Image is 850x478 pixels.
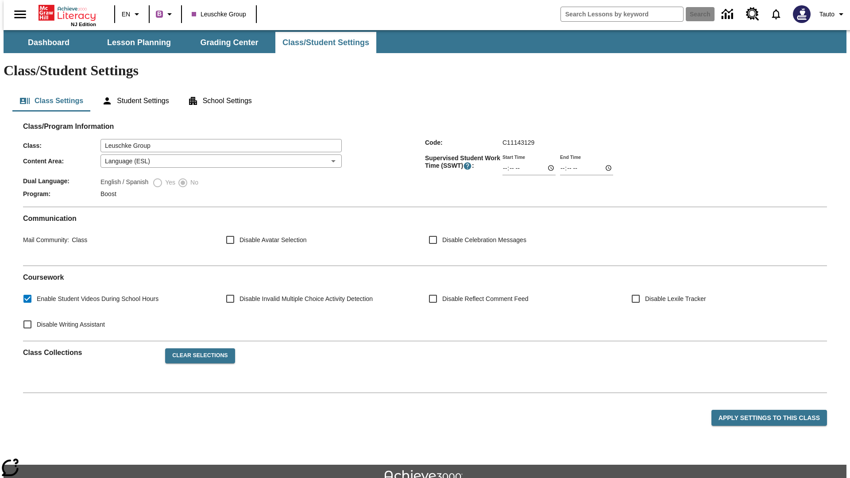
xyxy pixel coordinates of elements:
[39,4,96,22] a: Home
[100,177,148,188] label: English / Spanish
[819,10,835,19] span: Tauto
[23,158,100,165] span: Content Area :
[442,235,526,245] span: Disable Celebration Messages
[163,178,175,187] span: Yes
[165,348,235,363] button: Clear Selections
[100,190,116,197] span: Boost
[502,139,534,146] span: C11143129
[185,32,274,53] button: Grading Center
[4,32,377,53] div: SubNavbar
[100,154,342,168] div: Language (ESL)
[181,90,259,112] button: School Settings
[188,178,198,187] span: No
[788,3,816,26] button: Select a new avatar
[282,38,369,48] span: Class/Student Settings
[23,214,827,258] div: Communication
[442,294,529,304] span: Disable Reflect Comment Feed
[4,62,846,79] h1: Class/Student Settings
[95,90,176,112] button: Student Settings
[95,32,183,53] button: Lesson Planning
[425,154,502,170] span: Supervised Student Work Time (SSWT) :
[12,90,838,112] div: Class/Student Settings
[240,294,373,304] span: Disable Invalid Multiple Choice Activity Detection
[69,236,87,243] span: Class
[645,294,706,304] span: Disable Lexile Tracker
[502,154,525,160] label: Start Time
[23,348,158,357] h2: Class Collections
[23,142,100,149] span: Class :
[793,5,811,23] img: Avatar
[12,90,90,112] button: Class Settings
[200,38,258,48] span: Grading Center
[23,273,827,281] h2: Course work
[23,273,827,334] div: Coursework
[100,139,342,152] input: Class
[118,6,146,22] button: Language: EN, Select a language
[23,190,100,197] span: Program :
[122,10,130,19] span: EN
[107,38,171,48] span: Lesson Planning
[560,154,581,160] label: End Time
[23,236,69,243] span: Mail Community :
[23,131,827,200] div: Class/Program Information
[275,32,376,53] button: Class/Student Settings
[71,22,96,27] span: NJ Edition
[23,341,827,385] div: Class Collections
[711,410,827,426] button: Apply Settings to this Class
[152,6,178,22] button: Boost Class color is purple. Change class color
[157,8,162,19] span: B
[765,3,788,26] a: Notifications
[240,235,307,245] span: Disable Avatar Selection
[425,139,502,146] span: Code :
[4,32,93,53] button: Dashboard
[7,1,33,27] button: Open side menu
[28,38,70,48] span: Dashboard
[23,214,827,223] h2: Communication
[816,6,850,22] button: Profile/Settings
[39,3,96,27] div: Home
[192,10,246,19] span: Leuschke Group
[561,7,683,21] input: search field
[23,177,100,185] span: Dual Language :
[37,320,105,329] span: Disable Writing Assistant
[463,162,472,170] button: Supervised Student Work Time is the timeframe when students can take LevelSet and when lessons ar...
[741,2,765,26] a: Resource Center, Will open in new tab
[23,122,827,131] h2: Class/Program Information
[4,30,846,53] div: SubNavbar
[37,294,158,304] span: Enable Student Videos During School Hours
[716,2,741,27] a: Data Center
